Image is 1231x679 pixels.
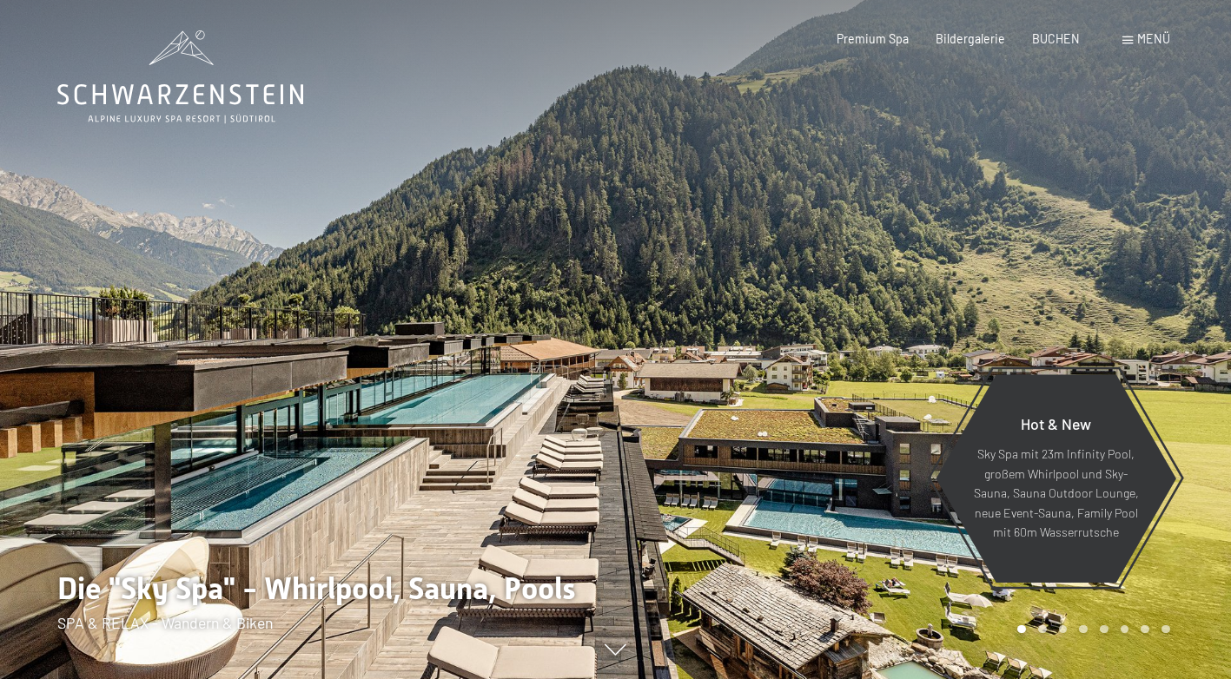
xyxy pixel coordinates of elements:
a: Hot & New Sky Spa mit 23m Infinity Pool, großem Whirlpool und Sky-Sauna, Sauna Outdoor Lounge, ne... [935,373,1177,583]
div: Carousel Page 7 [1141,625,1149,634]
div: Carousel Page 2 [1038,625,1047,634]
a: BUCHEN [1032,31,1080,46]
div: Carousel Pagination [1011,625,1169,634]
span: Menü [1137,31,1170,46]
div: Carousel Page 3 [1059,625,1068,634]
p: Sky Spa mit 23m Infinity Pool, großem Whirlpool und Sky-Sauna, Sauna Outdoor Lounge, neue Event-S... [973,445,1139,543]
span: Hot & New [1021,414,1091,433]
div: Carousel Page 8 [1162,625,1170,634]
a: Premium Spa [837,31,909,46]
div: Carousel Page 1 (Current Slide) [1017,625,1026,634]
a: Bildergalerie [936,31,1005,46]
div: Carousel Page 4 [1079,625,1088,634]
div: Carousel Page 5 [1100,625,1109,634]
div: Carousel Page 6 [1121,625,1129,634]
